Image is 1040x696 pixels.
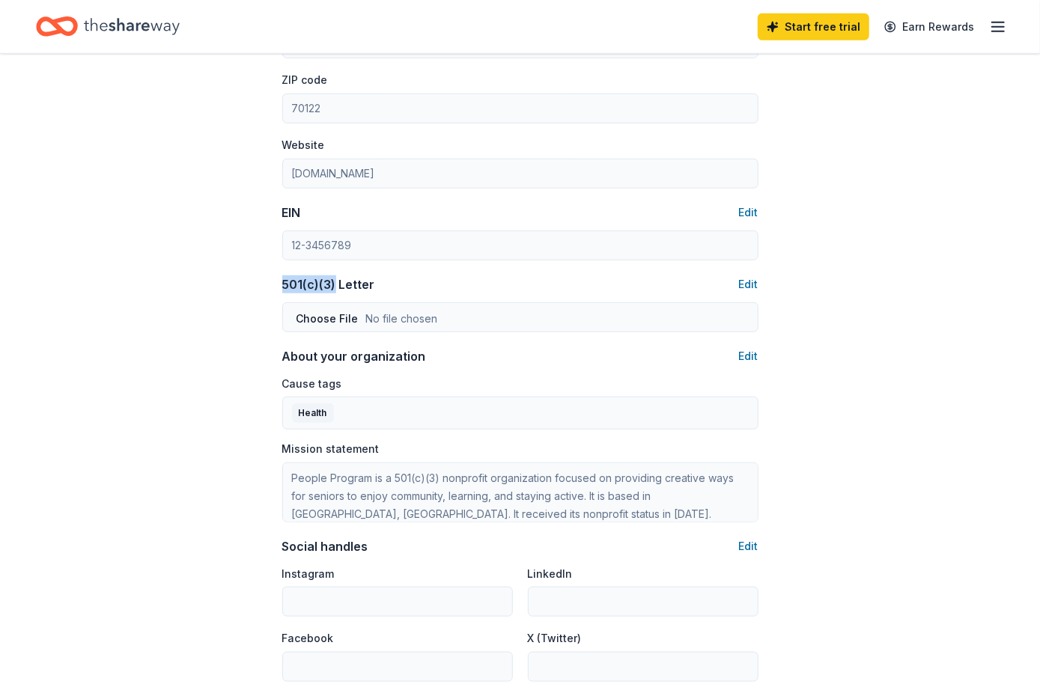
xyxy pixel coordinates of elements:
[739,275,758,293] button: Edit
[282,631,334,646] label: Facebook
[282,537,368,555] div: Social handles
[739,347,758,365] button: Edit
[282,138,325,153] label: Website
[282,442,380,457] label: Mission statement
[282,94,758,123] input: 12345 (U.S. only)
[282,73,328,88] label: ZIP code
[282,275,375,293] div: 501(c)(3) Letter
[282,567,335,581] label: Instagram
[739,204,758,222] button: Edit
[875,13,983,40] a: Earn Rewards
[282,397,758,430] button: Health
[282,376,342,391] label: Cause tags
[282,204,301,222] div: EIN
[282,347,426,365] div: About your organization
[528,567,573,581] label: LinkedIn
[739,537,758,555] button: Edit
[282,463,758,522] textarea: People Program is a 501(c)(3) nonprofit organization focused on providing creative ways for senio...
[528,631,582,646] label: X (Twitter)
[758,13,869,40] a: Start free trial
[282,231,758,260] input: 12-3456789
[36,9,180,44] a: Home
[292,403,334,423] div: Health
